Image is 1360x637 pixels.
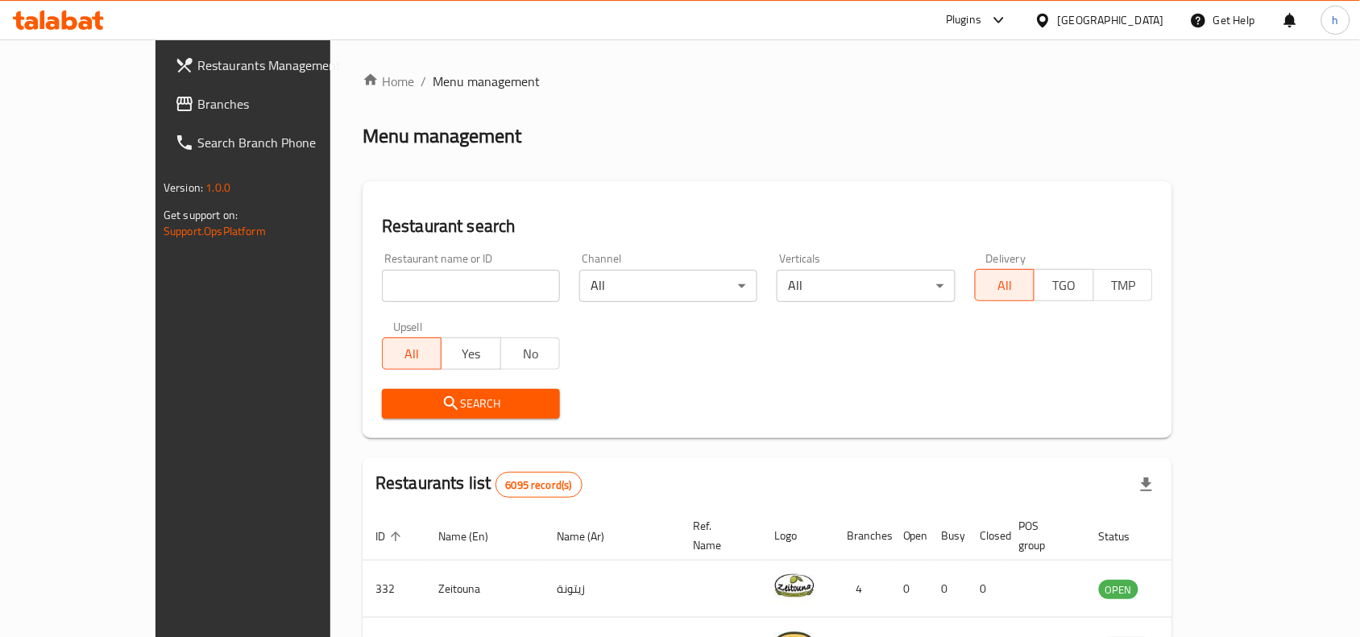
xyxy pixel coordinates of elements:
span: Branches [197,94,370,114]
button: TGO [1034,269,1093,301]
span: 6095 record(s) [496,478,582,493]
td: 4 [834,560,890,618]
a: Restaurants Management [162,46,383,85]
span: Get support on: [164,205,238,225]
button: No [500,337,560,370]
th: Busy [929,511,968,560]
td: 0 [929,560,968,618]
span: ID [375,527,406,546]
span: Status [1099,527,1151,546]
th: Open [890,511,929,560]
span: Name (Ar) [557,527,625,546]
input: Search for restaurant name or ID.. [382,270,560,302]
td: 332 [363,560,425,618]
span: All [982,274,1028,297]
td: 0 [968,560,1006,618]
button: All [382,337,442,370]
h2: Restaurant search [382,214,1153,238]
span: No [508,342,554,366]
div: Plugins [946,10,981,30]
a: Branches [162,85,383,123]
div: OPEN [1099,580,1138,599]
span: TMP [1101,274,1146,297]
span: Name (En) [438,527,509,546]
a: Support.OpsPlatform [164,221,266,242]
td: 0 [890,560,929,618]
th: Closed [968,511,1006,560]
span: All [389,342,435,366]
nav: breadcrumb [363,72,1172,91]
h2: Menu management [363,123,521,149]
button: All [975,269,1035,301]
div: Export file [1127,465,1166,504]
div: All [579,270,757,302]
a: Search Branch Phone [162,123,383,162]
h2: Restaurants list [375,471,583,498]
li: / [421,72,426,91]
span: h [1333,11,1339,29]
span: Search [395,394,547,414]
label: Upsell [393,321,423,333]
th: Logo [761,511,834,560]
th: Branches [834,511,890,560]
span: Version: [164,177,203,198]
span: TGO [1041,274,1087,297]
span: POS group [1019,516,1067,555]
td: زيتونة [544,560,680,618]
div: All [777,270,955,302]
img: Zeitouna [774,565,815,606]
span: Yes [448,342,494,366]
label: Delivery [986,253,1026,264]
span: Ref. Name [693,516,742,555]
span: Search Branch Phone [197,133,370,152]
a: Home [363,72,414,91]
button: TMP [1093,269,1153,301]
div: Total records count [495,472,583,498]
span: OPEN [1099,581,1138,599]
span: Restaurants Management [197,56,370,75]
span: 1.0.0 [205,177,230,198]
span: Menu management [433,72,540,91]
div: [GEOGRAPHIC_DATA] [1058,11,1164,29]
td: Zeitouna [425,560,544,618]
button: Search [382,389,560,419]
button: Yes [441,337,500,370]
